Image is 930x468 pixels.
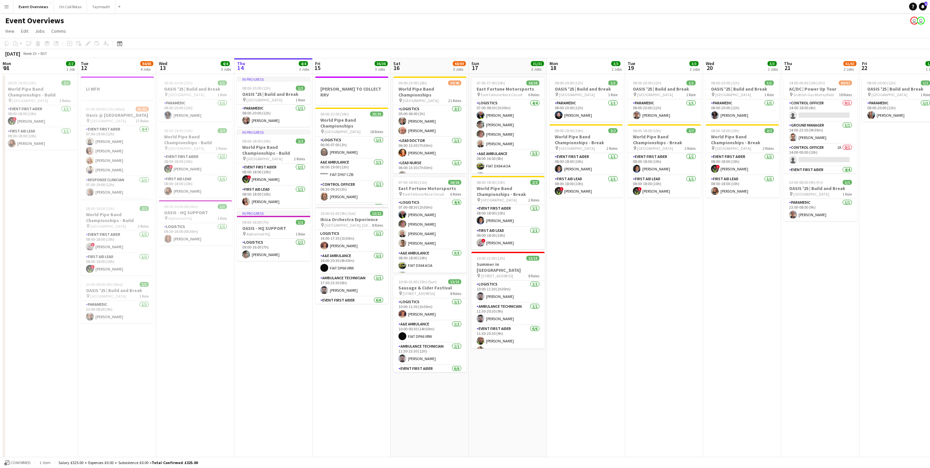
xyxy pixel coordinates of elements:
[530,180,539,185] span: 2/2
[716,165,720,169] span: !
[453,61,466,66] span: 68/69
[398,279,437,284] span: 10:00-01:00 (15h) (Sun)
[159,77,232,122] div: 08:00-20:00 (12h)1/1OASIS '25 | Build and Break [GEOGRAPHIC_DATA]1 RoleParamedic1/108:00-20:00 (1...
[375,61,388,66] span: 36/36
[315,77,388,105] app-job-card: [PERSON_NAME] TO COLLECT RRV
[237,130,310,208] app-job-card: In progress08:00-18:00 (10h)2/2World Pipe Band Championships - Build [GEOGRAPHIC_DATA]2 RolesEven...
[10,460,31,465] span: Confirmed
[159,61,167,66] span: Wed
[325,223,372,228] span: [GEOGRAPHIC_DATA], [GEOGRAPHIC_DATA]
[638,187,642,191] span: !
[237,77,310,127] div: In progress08:00-20:00 (12h)1/1OASIS '25 | Build and Break [GEOGRAPHIC_DATA]1 RoleParamedic1/108:...
[789,80,825,85] span: 14:00-00:00 (10h) (Fri)
[372,223,383,228] span: 8 Roles
[628,124,701,198] app-job-card: 08:00-18:00 (10h)2/2World Pipe Band Championships - Break [GEOGRAPHIC_DATA]2 RolesEvent First Aid...
[320,112,349,116] span: 06:00-22:00 (16h)
[218,80,227,85] span: 1/1
[550,153,623,175] app-card-role: Event First Aider1/108:00-18:00 (10h)[PERSON_NAME]
[608,92,617,97] span: 1 Role
[559,146,595,151] span: [GEOGRAPHIC_DATA]
[843,180,852,185] span: 1/1
[91,265,95,269] span: !
[471,185,545,197] h3: World Pipe Band Championships - Break
[550,124,623,198] div: 08:00-18:00 (10h)2/2World Pipe Band Championships - Break [GEOGRAPHIC_DATA]2 RolesEvent First Aid...
[471,86,545,92] h3: East Fortune Motorsports
[839,92,852,97] span: 18 Roles
[242,220,269,225] span: 09:00-16:00 (7h)
[628,86,701,92] h3: OASIS '25 | Build and Break
[526,80,539,85] span: 16/16
[871,92,907,97] span: [GEOGRAPHIC_DATA]
[862,61,867,66] span: Fri
[217,216,227,221] span: 1 Role
[471,176,545,249] app-job-card: 08:00-18:00 (10h)2/2World Pipe Band Championships - Break [GEOGRAPHIC_DATA]2 RolesEvent First Aid...
[159,134,232,146] h3: World Pipe Band Championships - Build
[246,232,270,236] span: Alphamed HQ
[765,80,774,85] span: 1/1
[477,80,505,85] span: 07:00-17:00 (10h)
[315,108,388,204] div: 06:00-22:00 (16h)23/23World Pipe Band Championships [GEOGRAPHIC_DATA]18 RolesLogistics1/106:00-07...
[398,180,427,185] span: 07:00-18:00 (11h)
[706,77,779,122] div: 08:00-20:00 (12h)1/1OASIS '25 | Build and Break [GEOGRAPHIC_DATA]1 RoleParamedic1/108:00-20:00 (1...
[296,86,305,91] span: 1/1
[168,146,204,151] span: [GEOGRAPHIC_DATA]
[315,207,388,304] app-job-card: 16:00-01:00 (9h) (Sat)13/13Ibiza Orchestra Experience [GEOGRAPHIC_DATA], [GEOGRAPHIC_DATA]8 Roles...
[393,298,466,321] app-card-role: Logistics1/110:00-11:30 (1h30m)[PERSON_NAME]
[237,91,310,97] h3: OASIS '25 | Build and Break
[370,129,383,134] span: 18 Roles
[471,205,545,227] app-card-role: Event First Aider1/108:00-18:00 (10h)[PERSON_NAME]
[91,243,95,247] span: !
[81,103,154,199] app-job-card: 07:00-00:00 (17h) (Wed)81/82Oasis @ [GEOGRAPHIC_DATA] [GEOGRAPHIC_DATA]27 RolesEvent First Aider4...
[481,273,513,278] span: [STREET_ADDRESS]
[784,176,857,221] app-job-card: 23:00-08:00 (9h) (Fri)1/1OASIS '25 | Build and Break [GEOGRAPHIC_DATA]1 RoleParamedic1/123:00-08:...
[315,117,388,129] h3: World Pipe Band Championships
[550,77,623,122] app-job-card: 08:00-20:00 (12h)1/1OASIS '25 | Build and Break [GEOGRAPHIC_DATA]1 RoleParamedic1/108:00-20:00 (1...
[296,139,305,144] span: 2/2
[448,279,461,284] span: 13/13
[315,230,388,252] app-card-role: Logistics1/116:00-17:30 (1h30m)[PERSON_NAME]
[606,146,617,151] span: 2 Roles
[706,175,779,198] app-card-role: First Aid Lead1/108:00-18:00 (10h)[PERSON_NAME]
[784,144,857,166] app-card-role: Control Officer2A0/114:00-00:00 (10h)
[138,224,149,229] span: 2 Roles
[81,176,154,199] app-card-role: Response Clinician1/107:00-19:00 (12h)[PERSON_NAME]
[237,211,310,261] app-job-card: In progress09:00-16:00 (7h)1/1OASIS - HQ SUPPORT Alphamed HQ1 RoleLogistics1/109:00-16:00 (7h)[PE...
[159,223,232,245] app-card-role: Logistics1/109:30-16:00 (6h30m)[PERSON_NAME]
[403,98,439,103] span: [GEOGRAPHIC_DATA]
[164,128,193,133] span: 08:00-18:00 (10h)
[477,256,505,261] span: 10:00-22:00 (12h)
[633,80,661,85] span: 08:00-20:00 (12h)
[237,186,310,208] app-card-role: First Aid Lead1/108:00-18:00 (10h)[PERSON_NAME]
[637,146,673,151] span: [GEOGRAPHIC_DATA]
[924,2,927,6] span: 1
[789,180,823,185] span: 23:00-08:00 (9h) (Fri)
[706,61,714,66] span: Wed
[393,137,466,159] app-card-role: Lead Doctor1/106:00-13:30 (7h30m)[PERSON_NAME]
[81,112,154,118] h3: Oasis @ [GEOGRAPHIC_DATA]
[59,98,71,103] span: 2 Roles
[715,92,751,97] span: [GEOGRAPHIC_DATA]
[711,80,739,85] span: 08:00-20:00 (12h)
[370,211,383,216] span: 13/13
[393,275,466,372] app-job-card: 10:00-01:00 (15h) (Sun)13/13Sausage & Cider Festival [STREET_ADDRESS]8 RolesLogistics1/110:00-11:...
[393,176,466,273] app-job-card: 07:00-18:00 (11h)16/16East Fortune Motorsports East Fortune Race Circuit6 RolesLogistics4/407:00-...
[471,261,545,273] h3: Summer in [GEOGRAPHIC_DATA]
[393,185,466,191] h3: East Fortune Motorsports
[61,80,71,85] span: 2/2
[482,239,485,243] span: !
[393,105,466,137] app-card-role: Logistics2/205:00-06:00 (1h)[PERSON_NAME][PERSON_NAME]
[237,225,310,231] h3: OASIS - HQ SUPPORT
[315,252,388,274] app-card-role: A&E Ambulance1/116:00-20:30 (4h30m)FIAT DP66 VRW
[706,124,779,198] app-job-card: 08:00-18:00 (10h)2/2World Pipe Band Championships - Break [GEOGRAPHIC_DATA]2 RolesEvent First Aid...
[921,80,930,85] span: 1/1
[237,77,310,82] div: In progress
[393,365,466,435] app-card-role: Event First Aider6/611:30-23:30 (12h)
[218,128,227,133] span: 2/2
[471,252,545,349] app-job-card: 10:00-22:00 (12h)13/13Summer in [GEOGRAPHIC_DATA] [STREET_ADDRESS]8 RolesLogistics1/110:00-11:30 ...
[919,3,927,10] a: 1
